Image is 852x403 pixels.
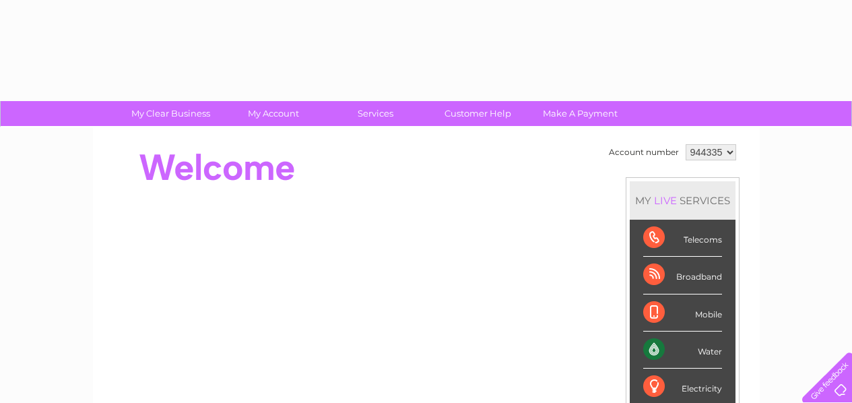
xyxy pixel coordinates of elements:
div: LIVE [651,194,680,207]
div: MY SERVICES [630,181,735,220]
div: Mobile [643,294,722,332]
div: Broadband [643,257,722,294]
div: Telecoms [643,220,722,257]
a: My Account [218,101,329,126]
a: My Clear Business [115,101,226,126]
a: Customer Help [422,101,533,126]
td: Account number [605,141,682,164]
div: Water [643,332,722,369]
a: Services [320,101,431,126]
a: Make A Payment [525,101,636,126]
